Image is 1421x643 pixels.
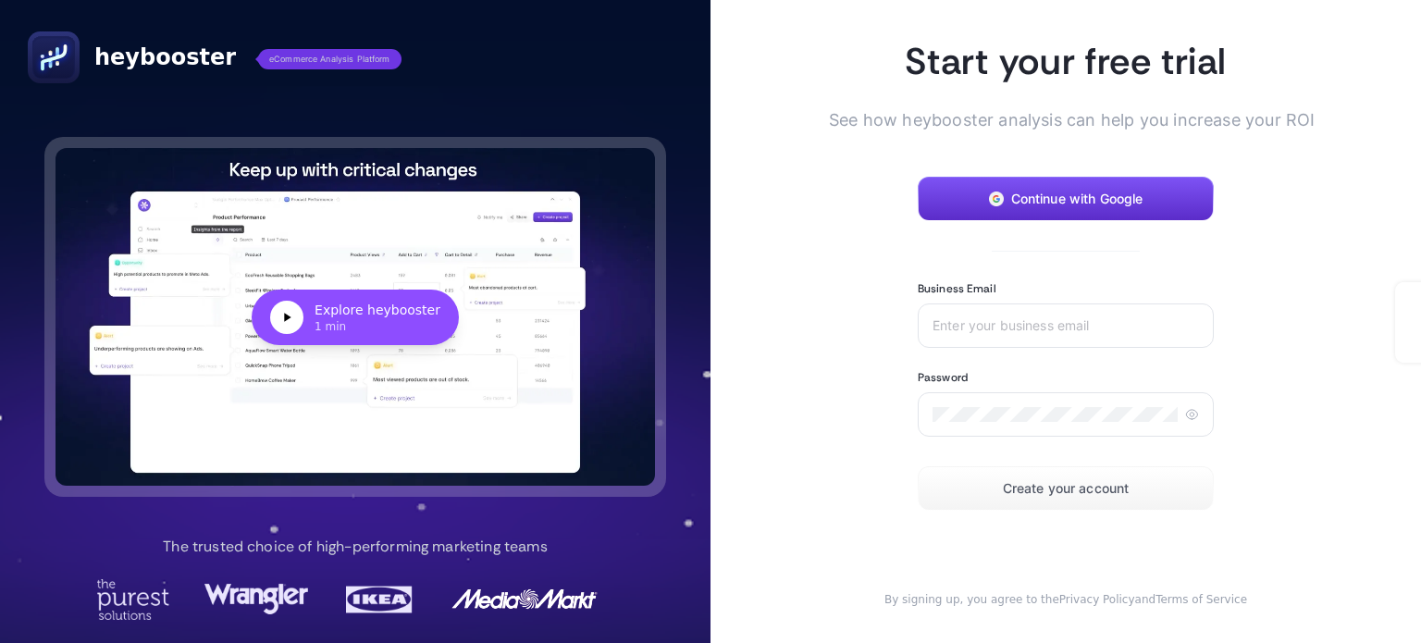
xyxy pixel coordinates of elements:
[204,579,308,620] img: Wrangler
[96,579,170,620] img: Purest
[859,592,1273,607] div: and
[258,49,402,69] span: eCommerce Analysis Platform
[1155,593,1247,606] a: Terms of Service
[315,319,440,334] div: 1 min
[163,536,547,558] p: The trusted choice of high-performing marketing teams
[918,370,968,385] label: Password
[451,579,599,620] img: MediaMarkt
[918,281,996,296] label: Business Email
[56,148,655,486] button: Explore heybooster1 min
[884,593,1059,606] span: By signing up, you agree to the
[94,43,236,72] span: heybooster
[315,301,440,319] div: Explore heybooster
[28,31,402,83] a: heyboostereCommerce Analysis Platform
[342,579,416,620] img: Ikea
[933,318,1199,333] input: Enter your business email
[918,466,1214,511] button: Create your account
[1059,593,1135,606] a: Privacy Policy
[1011,192,1143,206] span: Continue with Google
[859,37,1273,85] h1: Start your free trial
[829,107,1273,132] span: See how heybooster analysis can help you increase your ROI
[918,177,1214,221] button: Continue with Google
[1003,481,1130,496] span: Create your account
